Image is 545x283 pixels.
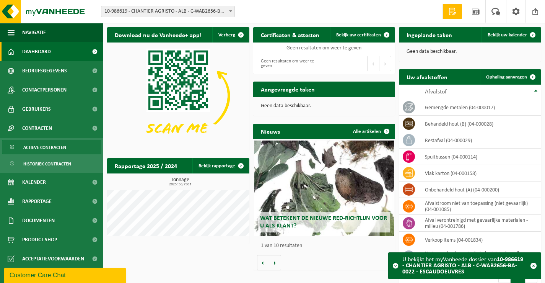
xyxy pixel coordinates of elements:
span: Documenten [22,211,55,230]
span: Dashboard [22,42,51,61]
td: gemengde metalen (04-000017) [419,99,541,116]
span: Afvalstof [425,89,447,95]
span: 2025: 56,750 t [111,183,249,186]
a: Ophaling aanvragen [480,69,540,85]
h2: Uw afvalstoffen [399,69,455,84]
td: verkoop items (04-001834) [419,232,541,248]
span: Bedrijfsgegevens [22,61,67,80]
h2: Ingeplande taken [399,27,460,42]
div: Geen resultaten om weer te geven [257,55,320,72]
h2: Nieuws [253,124,288,139]
span: Ophaling aanvragen [486,75,527,80]
p: Geen data beschikbaar. [407,49,534,54]
div: U bekijkt het myVanheede dossier van [402,253,526,279]
a: Historiek contracten [2,156,101,171]
span: Bekijk uw kalender [488,33,527,38]
span: Acceptatievoorwaarden [22,249,84,268]
td: vlak karton (04-000158) [419,165,541,182]
img: Download de VHEPlus App [107,43,249,149]
h2: Certificaten & attesten [253,27,327,42]
span: Navigatie [22,23,46,42]
h2: Aangevraagde taken [253,82,322,97]
td: niet recycleerbaar, technisch niet verbrandbaar afval (brandbaar) (04-001933) [419,248,541,265]
span: Contracten [22,119,52,138]
a: Actieve contracten [2,140,101,154]
h2: Download nu de Vanheede+ app! [107,27,209,42]
p: 1 van 10 resultaten [261,243,392,249]
td: Geen resultaten om weer te geven [253,43,395,53]
strong: 10-986619 - CHANTIER AGRISTO - ALB - C-WAB2656-BA-0022 - ESCAUDOEUVRES [402,257,523,275]
td: afvalstroom niet van toepassing (niet gevaarlijk) (04-001085) [419,198,541,215]
button: Vorige [257,255,269,270]
td: restafval (04-000029) [419,132,541,149]
span: Bekijk uw certificaten [336,33,381,38]
span: 10-986619 - CHANTIER AGRISTO - ALB - C-WAB2656-BA-0022 - ESCAUDOEUVRES [101,6,235,17]
span: Gebruikers [22,100,51,119]
span: Wat betekent de nieuwe RED-richtlijn voor u als klant? [260,215,387,229]
td: spuitbussen (04-000114) [419,149,541,165]
span: Product Shop [22,230,57,249]
td: behandeld hout (B) (04-000028) [419,116,541,132]
h3: Tonnage [111,177,249,186]
td: Afval verontreinigd met gevaarlijke materialen -milieu (04-001786) [419,215,541,232]
span: Kalender [22,173,46,192]
button: Previous [367,56,379,71]
a: Bekijk rapportage [192,158,249,173]
span: Verberg [218,33,235,38]
a: Alle artikelen [347,124,394,139]
span: Rapportage [22,192,52,211]
a: Wat betekent de nieuwe RED-richtlijn voor u als klant? [254,141,394,236]
button: Verberg [212,27,249,43]
p: Geen data beschikbaar. [261,103,388,109]
iframe: chat widget [4,266,128,283]
span: Actieve contracten [23,140,66,155]
td: onbehandeld hout (A) (04-000200) [419,182,541,198]
h2: Rapportage 2025 / 2024 [107,158,185,173]
a: Bekijk uw kalender [482,27,540,43]
span: Contactpersonen [22,80,67,100]
a: Bekijk uw certificaten [330,27,394,43]
button: Next [379,56,391,71]
span: 10-986619 - CHANTIER AGRISTO - ALB - C-WAB2656-BA-0022 - ESCAUDOEUVRES [101,6,234,17]
button: Volgende [269,255,281,270]
span: Historiek contracten [23,157,71,171]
